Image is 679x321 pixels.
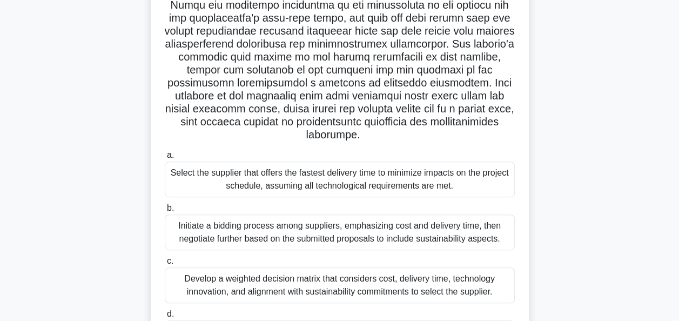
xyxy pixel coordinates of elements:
span: c. [167,256,173,265]
div: Develop a weighted decision matrix that considers cost, delivery time, technology innovation, and... [165,267,515,303]
div: Select the supplier that offers the fastest delivery time to minimize impacts on the project sche... [165,162,515,197]
span: b. [167,203,174,212]
div: Initiate a bidding process among suppliers, emphasizing cost and delivery time, then negotiate fu... [165,215,515,250]
span: a. [167,150,174,159]
span: d. [167,309,174,318]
